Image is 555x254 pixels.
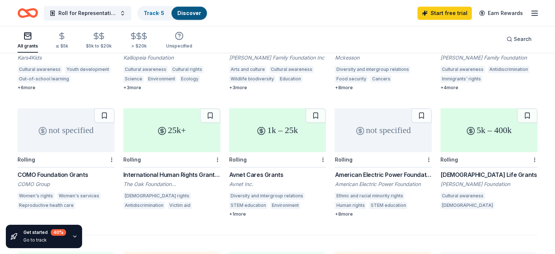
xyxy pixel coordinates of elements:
[144,10,164,16] a: Track· 5
[229,75,275,83] div: Wildlife biodiversity
[65,66,111,73] div: Youth development
[18,85,115,91] div: + 6 more
[123,156,141,163] div: Rolling
[229,211,326,217] div: + 1 more
[123,108,220,152] div: 25k+
[229,85,326,91] div: + 3 more
[168,202,192,209] div: Victim aid
[335,54,432,61] div: Mckesson
[18,156,35,163] div: Rolling
[440,108,537,152] div: 5k – 400k
[514,35,532,43] span: Search
[129,43,149,49] div: > $20k
[394,75,428,83] div: Disaster relief
[44,6,131,20] button: Roll for Representation
[335,192,404,200] div: Ethnic and racial minority rights
[229,108,326,217] a: 1k – 25kRollingAvnet Cares GrantsAvnet Inc.Diversity and intergroup relationsSTEM educationEnviro...
[51,229,66,236] div: 40 %
[123,85,220,91] div: + 3 more
[229,202,267,209] div: STEM education
[440,181,537,188] div: [PERSON_NAME] Foundation
[269,66,314,73] div: Cultural awareness
[18,170,115,179] div: COMO Foundation Grants
[171,66,204,73] div: Cultural rights
[335,85,432,91] div: + 8 more
[123,202,165,209] div: Antidiscrimination
[18,43,38,49] div: All grants
[417,7,472,20] a: Start free trial
[440,192,485,200] div: Cultural awareness
[440,66,485,73] div: Cultural awareness
[123,170,220,179] div: International Human Rights Grant Programme
[18,29,38,53] button: All grants
[475,7,527,20] a: Earn Rewards
[501,32,537,46] button: Search
[123,75,144,83] div: Science
[18,108,115,152] div: not specified
[440,156,458,163] div: Rolling
[18,54,115,61] div: Kars4Kids
[229,170,326,179] div: Avnet Cares Grants
[335,181,432,188] div: American Electric Power Foundation
[123,181,220,188] div: The Oak Foundation [GEOGRAPHIC_DATA]
[335,211,432,217] div: + 8 more
[123,54,220,61] div: Kalliopeia Foundation
[123,192,191,200] div: [DEMOGRAPHIC_DATA] rights
[229,156,247,163] div: Rolling
[440,170,537,179] div: [DEMOGRAPHIC_DATA] Life Grants
[177,10,201,16] a: Discover
[335,108,432,217] a: not specifiedRollingAmerican Electric Power Foundation GrantsAmerican Electric Power FoundationEt...
[335,75,367,83] div: Food security
[86,43,112,49] div: $5k to $20k
[335,202,366,209] div: Human rights
[18,202,75,209] div: Reproductive health care
[57,192,101,200] div: Women's services
[335,66,410,73] div: Diversity and intergroup relations
[18,181,115,188] div: COMO Group
[180,75,200,83] div: Ecology
[137,6,208,20] button: Track· 5Discover
[166,43,192,49] div: Unspecified
[278,75,302,83] div: Education
[129,29,149,53] button: > $20k
[270,202,300,209] div: Environment
[440,85,537,91] div: + 4 more
[485,75,534,83] div: Environmental justice
[440,75,482,83] div: Immigrants' rights
[369,202,407,209] div: STEM education
[23,229,66,236] div: Get started
[86,29,112,53] button: $5k to $20k
[123,108,220,211] a: 25k+RollingInternational Human Rights Grant ProgrammeThe Oak Foundation [GEOGRAPHIC_DATA][DEMOGRA...
[23,237,66,243] div: Go to track
[123,66,168,73] div: Cultural awareness
[18,75,70,83] div: Out-of-school learning
[335,170,432,179] div: American Electric Power Foundation Grants
[335,108,432,152] div: not specified
[370,75,392,83] div: Cancers
[18,108,115,211] a: not specifiedRollingCOMO Foundation GrantsCOMO GroupWomen's rightsWomen's servicesReproductive he...
[18,4,38,22] a: Home
[229,192,305,200] div: Diversity and intergroup relations
[55,43,68,49] div: ≤ $5k
[440,108,537,211] a: 5k – 400kRolling[DEMOGRAPHIC_DATA] Life Grants[PERSON_NAME] FoundationCultural awareness[DEMOGRAP...
[440,54,537,61] div: [PERSON_NAME] Family Foundation
[229,108,326,152] div: 1k – 25k
[335,156,352,163] div: Rolling
[488,66,529,73] div: Antidiscrimination
[166,29,192,53] button: Unspecified
[229,181,326,188] div: Avnet Inc.
[229,54,326,61] div: [PERSON_NAME] Family Foundation Inc
[18,66,62,73] div: Cultural awareness
[55,29,68,53] button: ≤ $5k
[18,192,54,200] div: Women's rights
[58,9,117,18] span: Roll for Representation
[147,75,177,83] div: Environment
[440,202,494,209] div: [DEMOGRAPHIC_DATA]
[229,66,266,73] div: Arts and culture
